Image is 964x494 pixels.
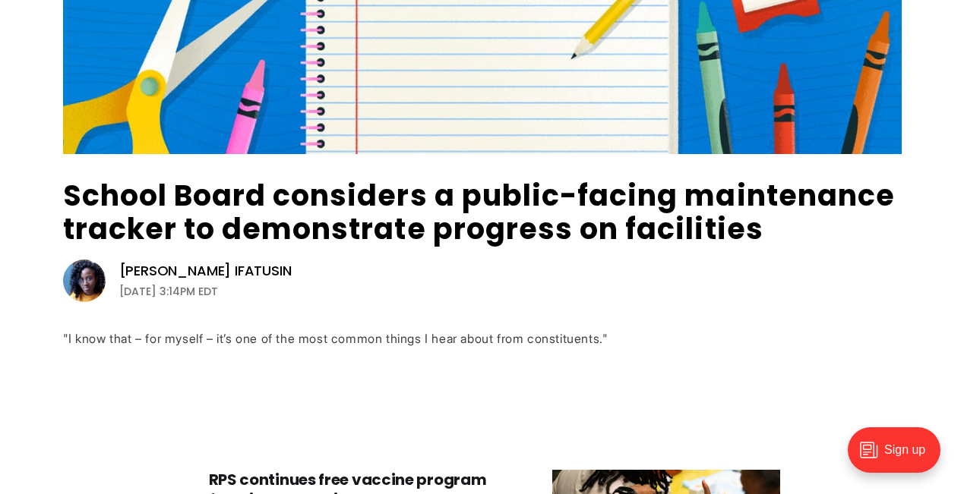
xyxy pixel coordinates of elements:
[119,282,218,300] time: [DATE] 3:14PM EDT
[63,260,106,302] img: Victoria A. Ifatusin
[119,262,292,280] a: [PERSON_NAME] Ifatusin
[63,331,902,347] div: "I know that – for myself – it’s one of the most common things I hear about from constituents."
[63,175,896,249] a: School Board considers a public-facing maintenance tracker to demonstrate progress on facilities
[835,420,964,494] iframe: portal-trigger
